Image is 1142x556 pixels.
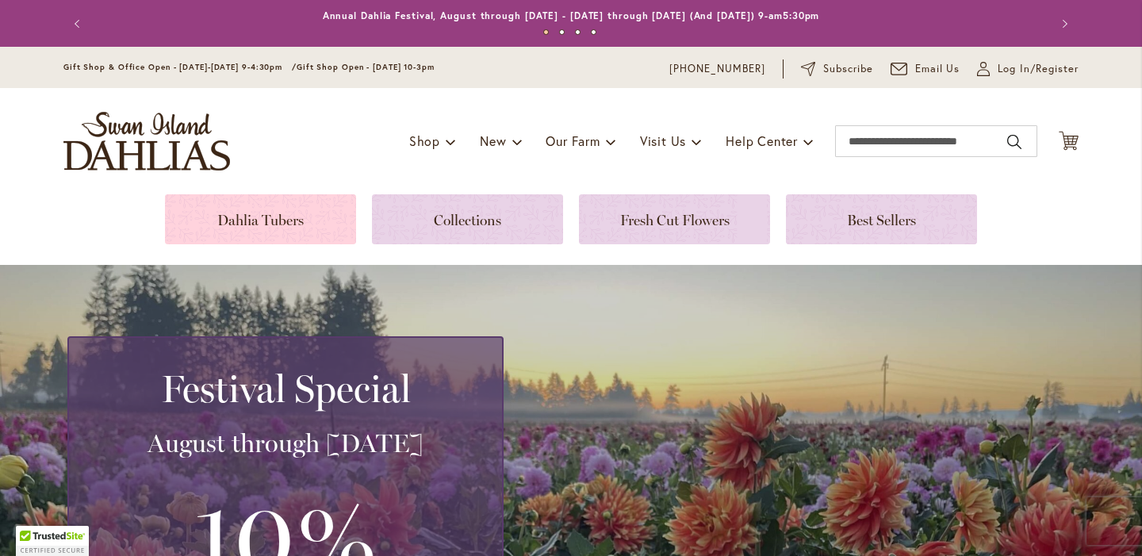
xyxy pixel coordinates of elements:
[1047,8,1079,40] button: Next
[88,366,483,411] h2: Festival Special
[559,29,565,35] button: 2 of 4
[546,132,600,149] span: Our Farm
[801,61,873,77] a: Subscribe
[63,112,230,171] a: store logo
[409,132,440,149] span: Shop
[891,61,960,77] a: Email Us
[591,29,596,35] button: 4 of 4
[575,29,581,35] button: 3 of 4
[823,61,873,77] span: Subscribe
[543,29,549,35] button: 1 of 4
[640,132,686,149] span: Visit Us
[977,61,1079,77] a: Log In/Register
[63,62,297,72] span: Gift Shop & Office Open - [DATE]-[DATE] 9-4:30pm /
[480,132,506,149] span: New
[998,61,1079,77] span: Log In/Register
[63,8,95,40] button: Previous
[323,10,820,21] a: Annual Dahlia Festival, August through [DATE] - [DATE] through [DATE] (And [DATE]) 9-am5:30pm
[88,428,483,459] h3: August through [DATE]
[297,62,435,72] span: Gift Shop Open - [DATE] 10-3pm
[726,132,798,149] span: Help Center
[669,61,765,77] a: [PHONE_NUMBER]
[915,61,960,77] span: Email Us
